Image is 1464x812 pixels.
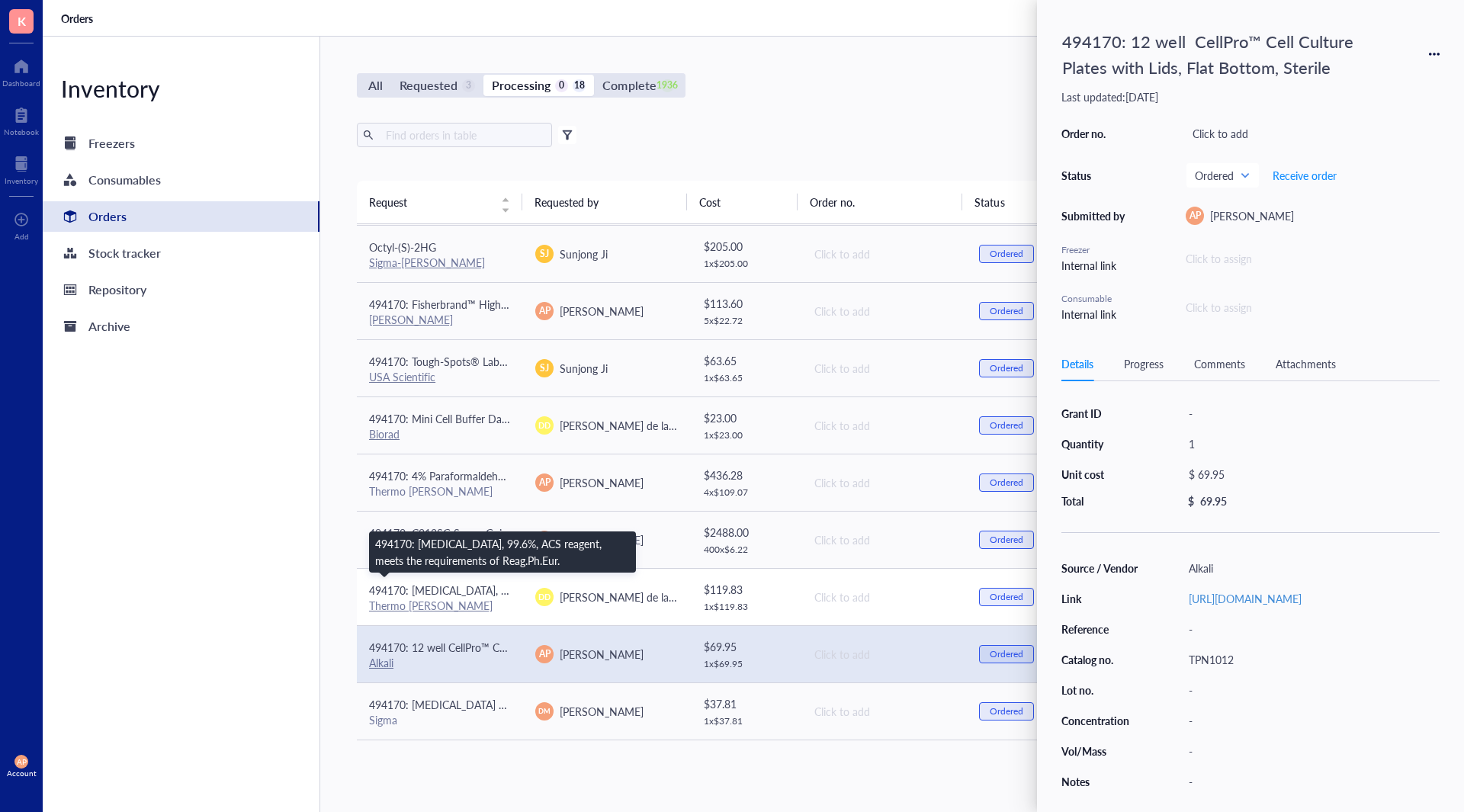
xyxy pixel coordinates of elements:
[1189,209,1201,223] span: AP
[43,73,319,104] div: Inventory
[539,706,551,717] span: DM
[814,474,955,491] div: Click to add
[1061,714,1139,727] div: Concentration
[369,194,492,210] span: Request
[814,531,955,548] div: Click to add
[538,591,551,603] span: DD
[1061,90,1440,104] div: Last updated: [DATE]
[1182,618,1440,640] div: -
[801,225,967,282] td: Click to add
[43,201,319,232] a: Orders
[801,511,967,568] td: Click to add
[798,181,963,223] th: Order no.
[814,246,955,262] div: Click to add
[18,11,26,30] span: K
[43,238,319,268] a: Stock tracker
[1182,649,1440,670] div: TPN1012
[704,258,789,270] div: 1 x $ 205.00
[704,238,789,255] div: $ 205.00
[369,640,719,655] span: 494170: 12 well CellPro™ Cell Culture Plates with Lids, Flat Bottom, Sterile
[661,79,674,92] div: 1936
[560,303,644,319] span: [PERSON_NAME]
[7,769,37,778] div: Account
[1061,292,1130,306] div: Consumable
[540,247,549,261] span: SJ
[1061,622,1139,636] div: Reference
[43,311,319,342] a: Archive
[1272,163,1337,188] button: Receive order
[704,601,789,613] div: 1 x $ 119.83
[560,418,756,433] span: [PERSON_NAME] de la [PERSON_NAME]
[814,360,955,377] div: Click to add
[990,305,1023,317] div: Ordered
[43,165,319,195] a: Consumables
[801,568,967,625] td: Click to add
[369,369,435,384] a: USA Scientific
[602,75,656,96] div: Complete
[814,646,955,663] div: Click to add
[492,75,551,96] div: Processing
[369,312,453,327] a: [PERSON_NAME]
[1061,243,1130,257] div: Freezer
[522,181,688,223] th: Requested by
[88,169,161,191] div: Consumables
[704,409,789,426] div: $ 23.00
[1182,433,1440,454] div: 1
[539,304,551,318] span: AP
[43,274,319,305] a: Repository
[357,181,522,223] th: Request
[369,583,784,598] span: 494170: [MEDICAL_DATA], 99.6%, ACS reagent, meets the requirements of Reag.Ph.Eur.
[369,598,493,613] a: Thermo [PERSON_NAME]
[1061,355,1093,372] div: Details
[560,246,608,262] span: Sunjong Ji
[704,524,789,541] div: $ 2488.00
[1186,250,1440,267] div: Click to assign
[1195,168,1247,182] span: Ordered
[88,206,127,227] div: Orders
[61,11,96,25] a: Orders
[369,484,511,498] div: Thermo [PERSON_NAME]
[990,534,1023,546] div: Ordered
[704,695,789,712] div: $ 37.81
[462,79,475,92] div: 3
[1061,306,1130,323] div: Internal link
[1061,437,1139,451] div: Quantity
[88,133,135,154] div: Freezers
[380,124,546,146] input: Find orders in table
[369,713,511,727] div: Sigma
[801,682,967,740] td: Click to add
[814,417,955,434] div: Click to add
[704,315,789,327] div: 5 x $ 22.72
[1061,467,1139,481] div: Unit cost
[801,454,967,511] td: Click to add
[369,354,690,369] span: 494170: Tough-Spots® Labels on Sheets (1/2" Diameter / Assorted)
[375,535,630,569] div: 494170: [MEDICAL_DATA], 99.6%, ACS reagent, meets the requirements of Reag.Ph.Eur.
[1061,775,1139,788] div: Notes
[1061,209,1130,223] div: Submitted by
[704,581,789,598] div: $ 119.83
[560,704,644,719] span: [PERSON_NAME]
[814,589,955,605] div: Click to add
[1182,710,1440,731] div: -
[369,655,393,670] a: Alkali
[1186,299,1440,316] div: Click to assign
[88,316,130,337] div: Archive
[1061,592,1139,605] div: Link
[1186,123,1440,144] div: Click to add
[1061,168,1130,182] div: Status
[2,79,40,88] div: Dashboard
[1273,169,1337,181] span: Receive order
[990,362,1023,374] div: Ordered
[4,127,39,136] div: Notebook
[1194,355,1245,372] div: Comments
[704,372,789,384] div: 1 x $ 63.65
[1061,406,1139,420] div: Grant ID
[704,486,789,499] div: 4 x $ 109.07
[962,181,1072,223] th: Status
[1182,464,1433,485] div: $ 69.95
[801,396,967,454] td: Click to add
[538,419,551,432] span: DD
[801,625,967,682] td: Click to add
[990,591,1023,603] div: Ordered
[1210,208,1294,223] span: [PERSON_NAME]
